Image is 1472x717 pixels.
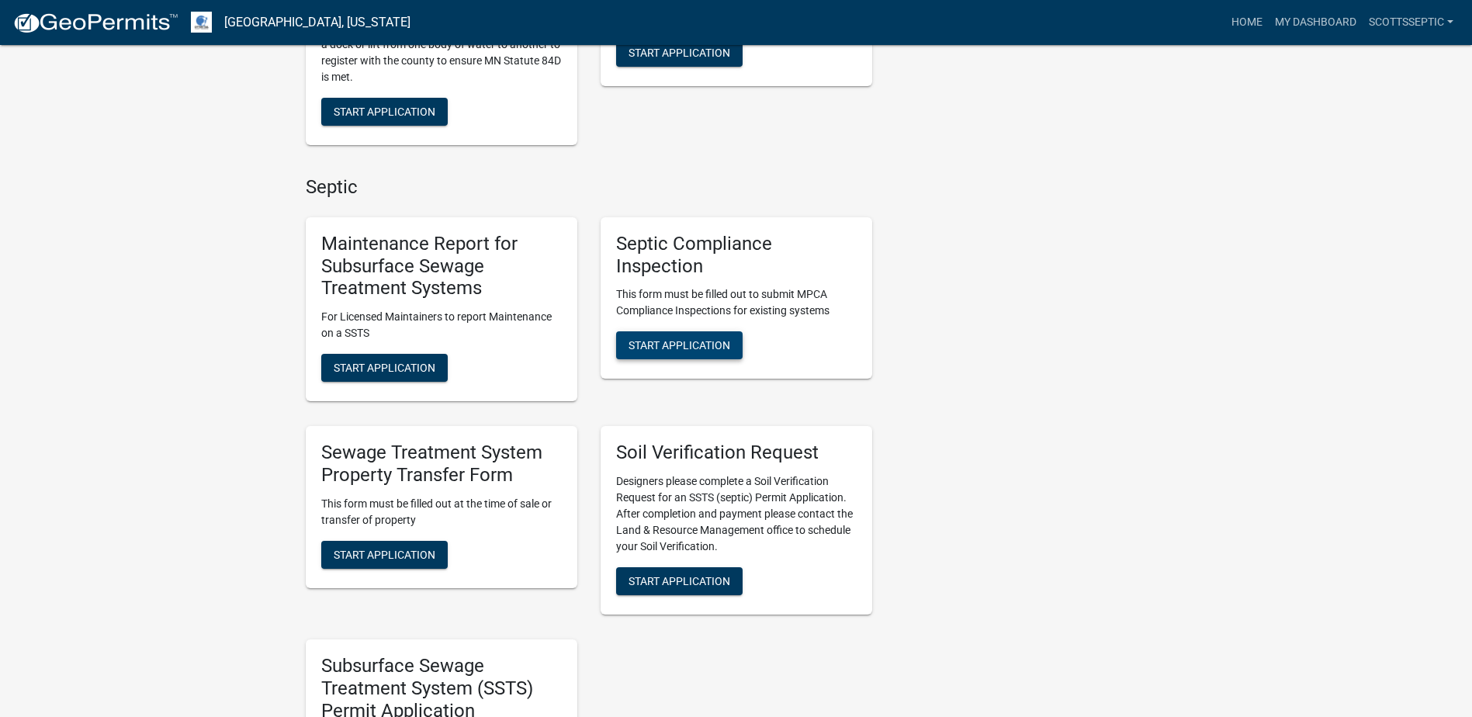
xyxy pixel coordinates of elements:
button: Start Application [616,567,743,595]
h5: Sewage Treatment System Property Transfer Form [321,442,562,487]
p: This form must be filled out to submit MPCA Compliance Inspections for existing systems [616,286,857,319]
span: Start Application [629,339,730,352]
p: For Licensed Maintainers to report Maintenance on a SSTS [321,309,562,341]
img: Otter Tail County, Minnesota [191,12,212,33]
p: This form must be filled out at the time of sale or transfer of property [321,496,562,528]
span: Start Application [629,575,730,587]
span: Start Application [334,106,435,118]
p: Designers please complete a Soil Verification Request for an SSTS (septic) Permit Application. Af... [616,473,857,555]
h4: Septic [306,176,872,199]
button: Start Application [616,39,743,67]
h5: Soil Verification Request [616,442,857,464]
button: Start Application [321,354,448,382]
a: [GEOGRAPHIC_DATA], [US_STATE] [224,9,410,36]
span: Start Application [629,46,730,58]
a: Home [1225,8,1269,37]
button: Start Application [321,98,448,126]
button: Start Application [321,541,448,569]
button: Start Application [616,331,743,359]
a: scottsseptic [1363,8,1460,37]
a: My Dashboard [1269,8,1363,37]
h5: Maintenance Report for Subsurface Sewage Treatment Systems [321,233,562,300]
span: Start Application [334,362,435,374]
h5: Septic Compliance Inspection [616,233,857,278]
span: Start Application [334,548,435,560]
